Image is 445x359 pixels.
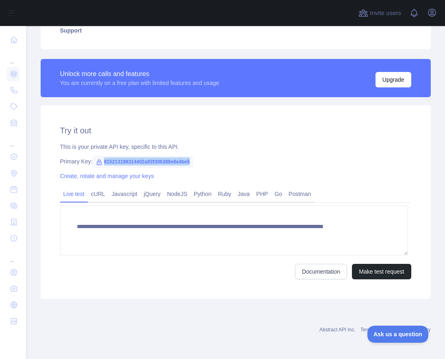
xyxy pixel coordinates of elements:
button: Upgrade [376,72,411,87]
button: Invite users [357,7,403,20]
div: You are currently on a free plan with limited features and usage [60,79,219,87]
div: Primary Key: [60,157,411,165]
a: Postman [285,187,314,200]
a: PHP [253,187,271,200]
a: Java [234,187,253,200]
a: Go [271,187,285,200]
a: Create, rotate and manage your keys [60,173,154,179]
a: Javascript [109,187,141,200]
a: Support [50,22,421,39]
div: ... [7,49,20,65]
a: Python [191,187,215,200]
div: ... [7,247,20,263]
a: Abstract API Inc. [319,327,356,333]
iframe: Toggle Customer Support [367,326,429,343]
div: This is your private API key, specific to this API. [60,143,411,151]
a: Documentation [295,264,347,279]
button: Make test request [352,264,411,279]
div: Unlock more calls and features [60,69,219,79]
a: Terms of service [360,327,396,333]
span: Invite users [370,9,401,18]
span: 815213198314402a93f306389e8e4be5 [93,156,193,168]
div: ... [7,132,20,148]
a: Live test [60,187,88,200]
a: cURL [88,187,109,200]
a: jQuery [141,187,164,200]
h2: Try it out [60,125,411,136]
a: NodeJS [164,187,191,200]
a: Ruby [215,187,234,200]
